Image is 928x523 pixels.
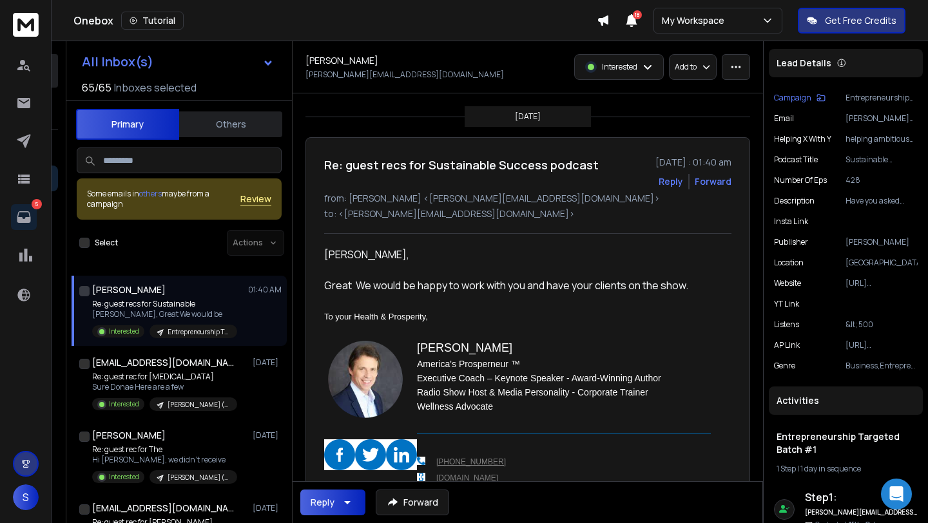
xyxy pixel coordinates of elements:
[82,80,111,95] span: 65 / 65
[846,319,918,330] p: &lt; 500
[846,113,918,124] p: [PERSON_NAME][EMAIL_ADDRESS][DOMAIN_NAME]
[253,357,282,368] p: [DATE]
[798,8,905,33] button: Get Free Credits
[774,155,818,165] p: Podcast Title
[777,430,915,456] h1: Entrepreneurship Targeted Batch #1
[92,444,237,455] p: Re: guest rec for The
[436,473,498,482] a: [DOMAIN_NAME]
[109,327,139,336] p: Interested
[92,429,166,442] h1: [PERSON_NAME]
[324,192,731,205] p: from: [PERSON_NAME] <[PERSON_NAME][EMAIL_ADDRESS][DOMAIN_NAME]>
[662,14,730,27] p: My Workspace
[675,62,697,72] p: Add to
[659,175,683,188] button: Reply
[376,490,449,515] button: Forward
[109,472,139,482] p: Interested
[774,258,804,268] p: location
[253,503,282,513] p: [DATE]
[846,93,918,103] p: Entrepreneurship Targeted Batch #1
[92,283,166,296] h1: [PERSON_NAME]
[324,247,701,262] div: [PERSON_NAME],
[417,339,833,357] h3: [PERSON_NAME]
[774,216,808,227] p: Insta Link
[774,278,801,289] p: website
[417,371,833,385] p: Executive Coach – Keynote Speaker - Award-Winning Author
[114,80,197,95] h3: Inboxes selected
[846,278,918,289] p: [URL][DOMAIN_NAME]
[769,386,923,415] div: Activities
[13,484,39,510] button: S
[324,312,428,321] font: To your Health & Prosperity,
[324,207,731,220] p: to: <[PERSON_NAME][EMAIL_ADDRESS][DOMAIN_NAME]>
[417,457,425,465] img: phone-icon-2x.png
[774,175,827,185] p: Number of Eps
[168,400,229,410] p: [PERSON_NAME] (mental health- Batch #3)
[305,70,504,80] p: [PERSON_NAME][EMAIL_ADDRESS][DOMAIN_NAME]
[121,12,184,30] button: Tutorial
[386,439,417,470] img: linkedin
[300,490,365,515] button: Reply
[73,12,597,30] div: Onebox
[92,502,234,515] h1: [EMAIL_ADDRESS][DOMAIN_NAME]
[774,340,800,350] p: AP Link
[777,57,831,70] p: Lead Details
[846,134,918,144] p: helping ambitious professionals with overcoming self-doubt, [MEDICAL_DATA], and building consiste...
[881,479,912,509] div: Open Intercom Messenger
[87,189,240,209] div: Some emails in maybe from a campaign
[417,473,425,481] img: link-icon-2x.png
[774,93,811,103] p: Campaign
[109,399,139,409] p: Interested
[515,111,541,122] p: [DATE]
[76,109,179,140] button: Primary
[417,399,833,414] p: Wellness Advocate
[92,299,237,309] p: Re: guest recs for Sustainable
[139,188,162,199] span: others
[92,455,237,465] p: Hi [PERSON_NAME], we didn't receive
[32,199,42,209] p: 5
[777,464,915,474] div: |
[800,463,861,474] span: 1 day in sequence
[774,319,799,330] p: Listens
[846,237,918,247] p: [PERSON_NAME]
[311,496,334,509] div: Reply
[774,93,826,103] button: Campaign
[324,278,701,293] div: Great We would be happy to work with you and have your clients on the show.
[72,49,284,75] button: All Inbox(s)
[248,285,282,295] p: 01:40 AM
[92,309,237,319] p: [PERSON_NAME], Great We would be
[695,175,731,188] div: Forward
[240,193,271,205] button: Review
[655,156,731,169] p: [DATE] : 01:40 am
[324,156,599,174] h1: Re: guest recs for Sustainable Success podcast
[355,439,386,470] img: twitter
[846,340,918,350] p: [URL][DOMAIN_NAME]
[602,62,637,72] p: Interested
[846,196,918,206] p: Have you asked yourself why your life and business has not unfolded the way you have envisioned! ...
[774,134,831,144] p: Helping x with y
[805,490,918,505] h6: Step 1 :
[774,113,794,124] p: Email
[92,356,234,369] h1: [EMAIL_ADDRESS][DOMAIN_NAME]
[633,10,642,19] span: 18
[825,14,896,27] p: Get Free Credits
[777,463,796,474] span: 1 Step
[436,457,506,466] a: [PHONE_NUMBER]
[417,357,833,371] p: America's Prosperneur ™
[95,238,118,248] label: Select
[253,430,282,441] p: [DATE]
[417,385,833,399] p: Radio Show Host & Media Personality - Corporate Trainer
[179,110,282,138] button: Others
[168,327,229,337] p: Entrepreneurship Targeted Batch #1
[774,196,815,206] p: Description
[774,361,795,371] p: Genre
[774,299,799,309] p: YT Link
[846,361,918,371] p: Business,Entrepreneurship,[MEDICAL_DATA],Careers,Management,Marketing
[92,382,237,392] p: Sure Donae Here are a few
[805,508,918,517] h6: [PERSON_NAME][EMAIL_ADDRESS][DOMAIN_NAME]
[324,439,355,470] img: facebook
[846,155,918,165] p: Sustainable Success podcast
